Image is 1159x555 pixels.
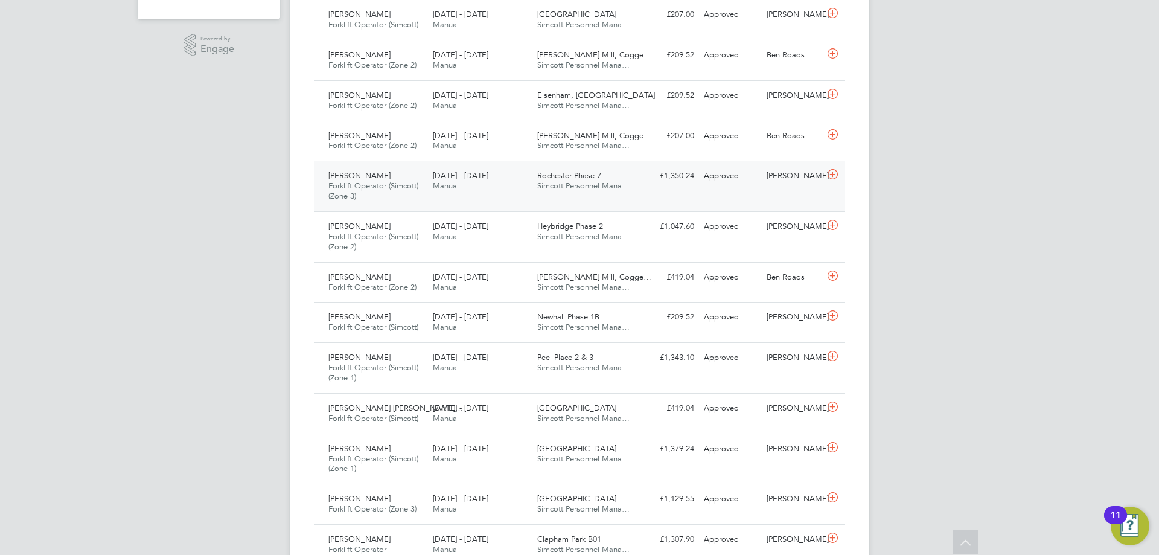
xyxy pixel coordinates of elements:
span: Manual [433,181,459,191]
div: Approved [699,86,762,106]
div: £209.52 [636,45,699,65]
div: [PERSON_NAME] [762,5,825,25]
span: Simcott Personnel Mana… [537,413,630,423]
span: [DATE] - [DATE] [433,90,488,100]
span: [PERSON_NAME] Mill, Cogge… [537,130,651,141]
span: Manual [433,231,459,242]
span: Rochester Phase 7 [537,170,601,181]
span: Forklift Operator (Simcott) (Zone 2) [328,231,418,252]
span: Simcott Personnel Mana… [537,19,630,30]
span: [DATE] - [DATE] [433,50,488,60]
span: Forklift Operator (Zone 2) [328,140,417,150]
span: Simcott Personnel Mana… [537,140,630,150]
span: Simcott Personnel Mana… [537,282,630,292]
div: [PERSON_NAME] [762,530,825,550]
span: Manual [433,454,459,464]
div: Approved [699,217,762,237]
span: Forklift Operator (Zone 2) [328,100,417,111]
span: Forklift Operator (Simcott) (Zone 1) [328,362,418,383]
span: [DATE] - [DATE] [433,272,488,282]
span: Elsenham, [GEOGRAPHIC_DATA] [537,90,655,100]
div: £207.00 [636,126,699,146]
div: Approved [699,166,762,186]
span: Manual [433,413,459,423]
span: Simcott Personnel Mana… [537,544,630,554]
div: £1,307.90 [636,530,699,550]
div: £1,379.24 [636,439,699,459]
span: Simcott Personnel Mana… [537,100,630,111]
div: Approved [699,126,762,146]
div: Approved [699,489,762,509]
span: [DATE] - [DATE] [433,312,488,322]
span: [GEOGRAPHIC_DATA] [537,403,616,413]
span: Forklift Operator (Simcott) (Zone 3) [328,181,418,201]
div: £207.00 [636,5,699,25]
span: Simcott Personnel Mana… [537,504,630,514]
div: [PERSON_NAME] [762,217,825,237]
span: Manual [433,140,459,150]
span: [DATE] - [DATE] [433,443,488,454]
div: Ben Roads [762,45,825,65]
span: [PERSON_NAME] [PERSON_NAME]… [328,403,463,413]
div: £419.04 [636,268,699,287]
span: [DATE] - [DATE] [433,130,488,141]
span: Simcott Personnel Mana… [537,60,630,70]
span: Manual [433,19,459,30]
span: Manual [433,100,459,111]
span: [PERSON_NAME] [328,221,391,231]
span: Manual [433,322,459,332]
span: Forklift Operator [328,544,386,554]
span: Manual [433,282,459,292]
div: Approved [699,5,762,25]
span: [DATE] - [DATE] [433,9,488,19]
span: [PERSON_NAME] [328,50,391,60]
div: [PERSON_NAME] [762,489,825,509]
div: £209.52 [636,86,699,106]
div: Approved [699,348,762,368]
span: Newhall Phase 1B [537,312,599,322]
span: Simcott Personnel Mana… [537,181,630,191]
span: Simcott Personnel Mana… [537,362,630,373]
span: [PERSON_NAME] [328,443,391,454]
span: [PERSON_NAME] [328,493,391,504]
span: Peel Place 2 & 3 [537,352,593,362]
span: [PERSON_NAME] [328,170,391,181]
div: Ben Roads [762,268,825,287]
div: £209.52 [636,307,699,327]
span: [PERSON_NAME] [328,90,391,100]
span: Heybridge Phase 2 [537,221,603,231]
div: Approved [699,530,762,550]
span: [PERSON_NAME] [328,534,391,544]
span: Forklift Operator (Zone 2) [328,282,417,292]
span: [PERSON_NAME] [328,272,391,282]
span: [DATE] - [DATE] [433,534,488,544]
div: Ben Roads [762,126,825,146]
span: Manual [433,504,459,514]
span: Forklift Operator (Zone 2) [328,60,417,70]
button: Open Resource Center, 11 new notifications [1111,507,1149,545]
div: Approved [699,439,762,459]
span: [GEOGRAPHIC_DATA] [537,493,616,504]
span: [GEOGRAPHIC_DATA] [537,443,616,454]
div: Approved [699,399,762,419]
div: £1,047.60 [636,217,699,237]
span: Manual [433,362,459,373]
div: [PERSON_NAME] [762,348,825,368]
span: Forklift Operator (Simcott) (Zone 1) [328,454,418,474]
div: [PERSON_NAME] [762,307,825,327]
span: [DATE] - [DATE] [433,352,488,362]
span: Simcott Personnel Mana… [537,454,630,464]
span: [PERSON_NAME] Mill, Cogge… [537,50,651,60]
span: Forklift Operator (Simcott) [328,19,418,30]
span: [PERSON_NAME] [328,130,391,141]
span: [PERSON_NAME] Mill, Cogge… [537,272,651,282]
div: £419.04 [636,399,699,419]
span: Powered by [200,34,234,44]
div: 11 [1110,515,1121,531]
span: Simcott Personnel Mana… [537,231,630,242]
span: Simcott Personnel Mana… [537,322,630,332]
span: [DATE] - [DATE] [433,403,488,413]
div: Approved [699,268,762,287]
span: [DATE] - [DATE] [433,170,488,181]
span: Forklift Operator (Zone 3) [328,504,417,514]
